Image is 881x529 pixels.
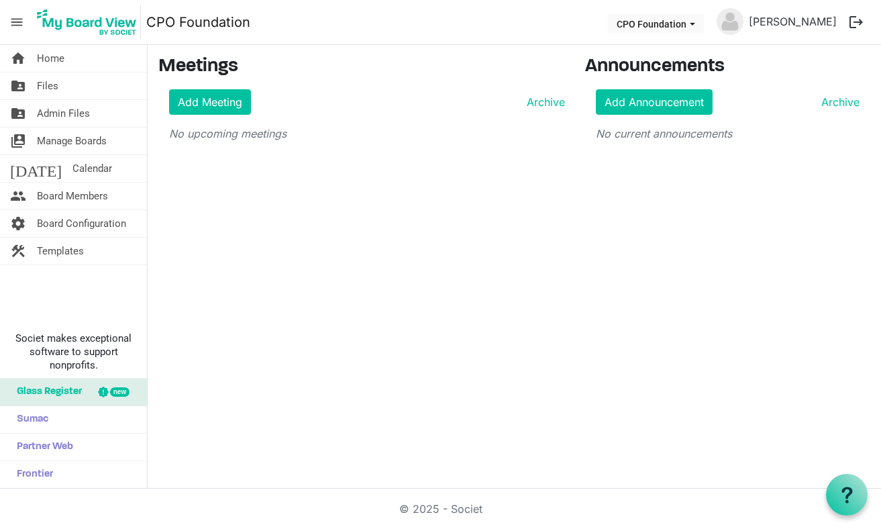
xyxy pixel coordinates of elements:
a: Archive [521,94,565,110]
span: Calendar [72,155,112,182]
span: home [10,45,26,72]
span: Home [37,45,64,72]
span: Board Members [37,183,108,209]
a: My Board View Logo [33,5,146,39]
p: No current announcements [596,126,860,142]
span: Admin Files [37,100,90,127]
a: © 2025 - Societ [399,502,482,516]
span: Societ makes exceptional software to support nonprofits. [6,332,141,372]
img: no-profile-picture.svg [717,8,743,35]
a: Add Announcement [596,89,713,115]
a: CPO Foundation [146,9,250,36]
span: settings [10,210,26,237]
span: folder_shared [10,73,26,99]
span: Glass Register [10,379,82,405]
a: Archive [816,94,860,110]
span: Partner Web [10,434,73,461]
span: Sumac [10,406,48,433]
img: My Board View Logo [33,5,141,39]
button: logout [842,8,870,36]
a: [PERSON_NAME] [743,8,842,35]
h3: Announcements [585,56,870,79]
span: Files [37,73,58,99]
span: menu [4,9,30,35]
button: CPO Foundation dropdownbutton [608,14,704,33]
div: new [110,387,129,397]
p: No upcoming meetings [169,126,565,142]
a: Add Meeting [169,89,251,115]
span: Frontier [10,461,53,488]
span: Board Configuration [37,210,126,237]
span: [DATE] [10,155,62,182]
span: Templates [37,238,84,264]
span: switch_account [10,128,26,154]
span: construction [10,238,26,264]
span: people [10,183,26,209]
span: Manage Boards [37,128,107,154]
h3: Meetings [158,56,565,79]
span: folder_shared [10,100,26,127]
